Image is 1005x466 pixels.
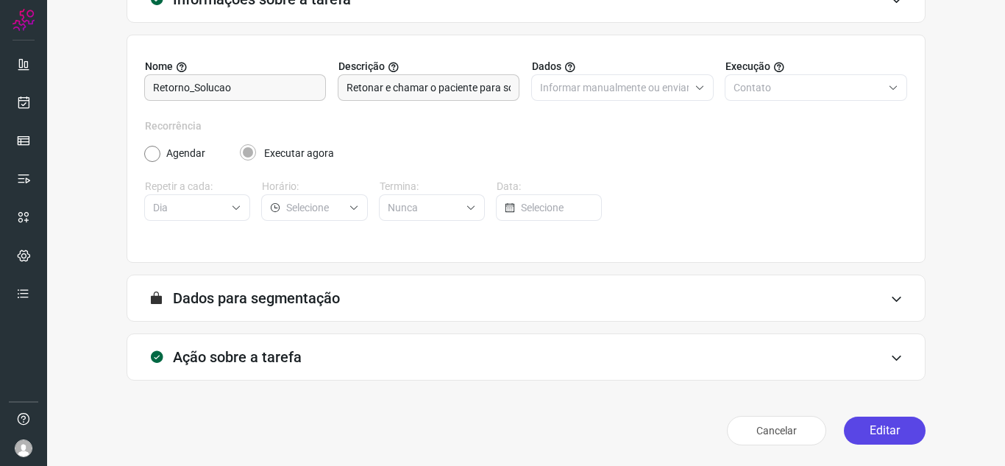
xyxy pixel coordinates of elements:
label: Horário: [262,179,367,194]
button: Editar [844,417,926,445]
input: Selecione [153,195,225,220]
span: Descrição [338,59,385,74]
input: Selecione o tipo de envio [734,75,882,100]
input: Forneça uma breve descrição da sua tarefa. [347,75,511,100]
label: Agendar [166,146,205,161]
label: Data: [497,179,602,194]
span: Dados [532,59,561,74]
span: Nome [145,59,173,74]
label: Termina: [380,179,485,194]
img: Logo [13,9,35,31]
h3: Dados para segmentação [173,289,340,307]
label: Repetir a cada: [145,179,250,194]
label: Recorrência [145,119,907,134]
img: avatar-user-boy.jpg [15,439,32,457]
input: Digite o nome para a sua tarefa. [153,75,317,100]
span: Execução [725,59,770,74]
input: Selecione o tipo de envio [540,75,689,100]
label: Executar agora [264,146,334,161]
input: Selecione [286,195,342,220]
input: Selecione [521,195,592,220]
input: Selecione [388,195,460,220]
h3: Ação sobre a tarefa [173,348,302,366]
button: Cancelar [727,416,826,445]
